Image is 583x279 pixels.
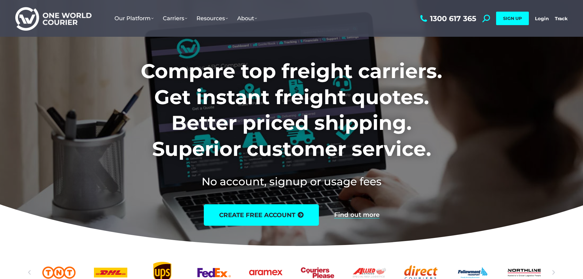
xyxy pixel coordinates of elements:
span: SIGN UP [503,16,522,21]
span: Our Platform [114,15,154,22]
a: About [233,9,262,28]
a: Our Platform [110,9,158,28]
a: Resources [192,9,233,28]
h2: No account, signup or usage fees [100,174,483,189]
span: About [237,15,257,22]
img: One World Courier [15,6,92,31]
a: SIGN UP [496,12,529,25]
a: create free account [204,204,319,226]
a: Carriers [158,9,192,28]
a: 1300 617 365 [419,15,476,22]
span: Resources [196,15,228,22]
h1: Compare top freight carriers. Get instant freight quotes. Better priced shipping. Superior custom... [100,58,483,162]
a: Find out more [334,212,379,218]
a: Login [535,16,549,21]
span: Carriers [163,15,187,22]
a: Track [555,16,568,21]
